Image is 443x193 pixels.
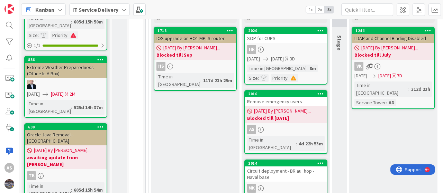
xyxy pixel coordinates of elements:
[70,90,75,98] div: 2M
[156,73,200,88] div: Time in [GEOGRAPHIC_DATA]
[271,74,288,82] div: Priority
[288,74,289,82] span: :
[378,72,391,79] span: [DATE]
[247,55,260,62] span: [DATE]
[156,51,234,58] b: Blocked till Sep
[27,171,36,180] div: TK
[352,28,434,43] div: 1244LDAP and Channel Binding Disabled
[244,90,327,154] a: 2016Remove emergency users[DATE] By [PERSON_NAME]...Blocked till [DATE]ASTime in [GEOGRAPHIC_DATA...
[355,28,434,33] div: 1244
[25,171,107,180] div: TK
[248,91,327,96] div: 2016
[163,44,220,51] span: [DATE] By [PERSON_NAME]...
[154,34,236,43] div: IOS upgrade on HO1 MPLS router
[245,166,327,182] div: Circuit deployment - BR au_hop - Naval base
[34,147,91,154] span: [DATE] By [PERSON_NAME]...
[354,81,408,97] div: Time in [GEOGRAPHIC_DATA]
[72,104,105,111] div: 525d 14h 37m
[245,91,327,97] div: 2016
[354,72,367,79] span: [DATE]
[34,42,40,49] span: 1 / 1
[397,72,402,79] div: 7D
[25,57,107,78] div: 836Extreme Weather Preparedness (Office In A Box)
[245,45,327,54] div: HR
[245,34,327,43] div: SOP for CUPS
[154,28,236,43] div: 1718IOS upgrade on HO1 MPLS router
[244,27,327,85] a: 2020SOP for CUPSHR[DATE][DATE]3DTime in [GEOGRAPHIC_DATA]:8mSize:Priority:
[247,45,256,54] div: HR
[27,154,105,168] b: awaiting update from [PERSON_NAME]
[307,65,308,72] span: :
[254,107,311,115] span: [DATE] By [PERSON_NAME]...
[25,80,107,89] div: HO
[27,80,36,89] img: HO
[245,184,327,193] div: MK
[290,55,295,62] div: 3D
[408,85,409,93] span: :
[247,136,296,151] div: Time in [GEOGRAPHIC_DATA]
[315,6,325,13] span: 2x
[154,27,237,91] a: 1718IOS upgrade on HO1 MPLS router[DATE] By [PERSON_NAME]...Blocked till SepHSTime in [GEOGRAPHIC...
[154,62,236,71] div: HS
[248,28,327,33] div: 2020
[25,130,107,145] div: Oracle Java Removal - [GEOGRAPHIC_DATA]
[25,63,107,78] div: Extreme Weather Preparedness (Office In A Box)
[27,90,40,98] span: [DATE]
[24,56,107,118] a: 836Extreme Weather Preparedness (Office In A Box)HO[DATE][DATE]2MTime in [GEOGRAPHIC_DATA]:525d 1...
[354,99,386,106] div: Service Tower
[352,62,434,71] div: VK
[354,51,432,58] b: Blocked till July
[308,65,318,72] div: 8m
[35,3,38,8] div: 9+
[38,31,39,39] span: :
[306,6,315,13] span: 1x
[157,28,236,33] div: 1718
[245,97,327,106] div: Remove emergency users
[156,62,165,71] div: HS
[361,44,418,51] span: [DATE] By [PERSON_NAME]...
[369,64,373,68] span: 10
[28,125,107,129] div: 630
[409,85,432,93] div: 312d 23h
[387,99,396,106] div: AD
[352,27,435,109] a: 1244LDAP and Channel Binding Disabled[DATE] By [PERSON_NAME]...Blocked till JulyVK[DATE][DATE]7DT...
[200,77,201,84] span: :
[51,31,67,39] div: Priority
[154,28,236,34] div: 1718
[245,125,327,134] div: AS
[72,6,118,13] b: IT Service Delivery
[71,18,72,26] span: :
[245,160,327,182] div: 2014Circuit deployment - BR au_hop - Naval base
[72,18,105,26] div: 605d 15h 50m
[4,163,14,173] div: AS
[341,3,393,16] input: Quick Filter...
[297,140,325,147] div: 4d 22h 53m
[25,124,107,145] div: 630Oracle Java Removal - [GEOGRAPHIC_DATA]
[245,28,327,34] div: 2020
[296,140,297,147] span: :
[325,6,334,13] span: 3x
[248,161,327,166] div: 2014
[336,35,343,50] span: Stage
[258,74,259,82] span: :
[27,14,71,29] div: Time in [GEOGRAPHIC_DATA]
[247,184,256,193] div: MK
[247,65,307,72] div: Time in [GEOGRAPHIC_DATA]
[245,28,327,43] div: 2020SOP for CUPS
[28,57,107,62] div: 836
[27,100,71,115] div: Time in [GEOGRAPHIC_DATA]
[71,104,72,111] span: :
[4,179,14,189] img: avatar
[201,77,234,84] div: 117d 23h 25m
[352,34,434,43] div: LDAP and Channel Binding Disabled
[25,57,107,63] div: 836
[386,99,387,106] span: :
[25,124,107,130] div: 630
[67,31,69,39] span: :
[247,115,325,122] b: Blocked till [DATE]
[247,74,258,82] div: Size
[354,62,363,71] div: VK
[27,31,38,39] div: Size
[271,55,284,62] span: [DATE]
[247,125,256,134] div: AS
